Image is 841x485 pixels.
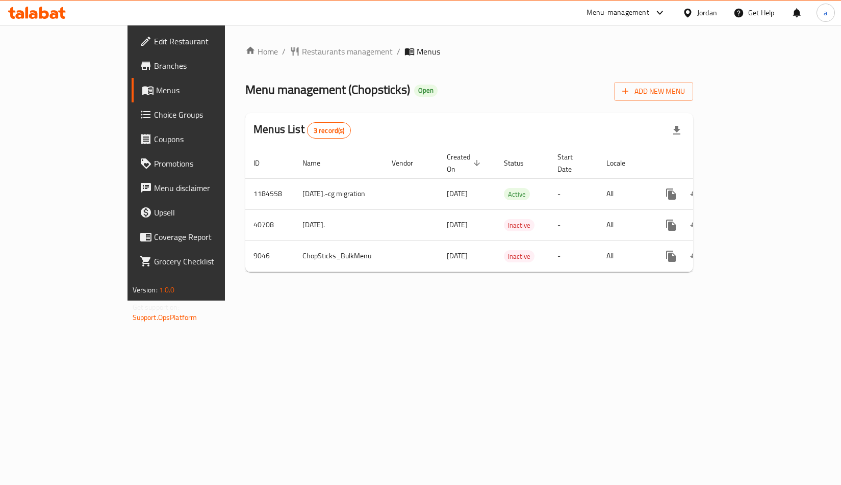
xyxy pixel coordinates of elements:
[132,225,268,249] a: Coverage Report
[154,255,260,267] span: Grocery Checklist
[132,127,268,151] a: Coupons
[132,151,268,176] a: Promotions
[659,244,683,268] button: more
[294,240,384,272] td: ChopSticks_BulkMenu
[549,178,598,209] td: -
[132,102,268,127] a: Choice Groups
[622,85,685,98] span: Add New Menu
[665,118,689,143] div: Export file
[245,78,410,101] span: Menu management ( Chopsticks )
[245,178,294,209] td: 1184558
[614,82,693,101] button: Add New Menu
[154,109,260,121] span: Choice Groups
[307,122,351,139] div: Total records count
[132,29,268,53] a: Edit Restaurant
[132,176,268,200] a: Menu disclaimer
[587,7,649,19] div: Menu-management
[598,178,651,209] td: All
[133,301,180,314] span: Get support on:
[598,240,651,272] td: All
[156,84,260,96] span: Menus
[549,240,598,272] td: -
[504,188,530,200] span: Active
[683,244,708,268] button: Change Status
[132,53,268,78] a: Branches
[133,311,197,324] a: Support.OpsPlatform
[504,188,530,200] div: Active
[245,240,294,272] td: 9046
[659,182,683,206] button: more
[447,151,483,175] span: Created On
[253,122,351,139] h2: Menus List
[302,45,393,58] span: Restaurants management
[132,78,268,102] a: Menus
[294,209,384,240] td: [DATE].
[294,178,384,209] td: [DATE].-cg migration
[504,220,534,231] span: Inactive
[159,283,175,297] span: 1.0.0
[504,157,537,169] span: Status
[245,45,693,58] nav: breadcrumb
[392,157,426,169] span: Vendor
[308,126,351,136] span: 3 record(s)
[447,187,468,200] span: [DATE]
[504,250,534,262] div: Inactive
[598,209,651,240] td: All
[245,209,294,240] td: 40708
[253,157,273,169] span: ID
[245,148,765,272] table: enhanced table
[282,45,286,58] li: /
[154,60,260,72] span: Branches
[659,213,683,237] button: more
[397,45,400,58] li: /
[504,251,534,262] span: Inactive
[154,133,260,145] span: Coupons
[447,249,468,262] span: [DATE]
[549,209,598,240] td: -
[154,206,260,219] span: Upsell
[132,249,268,274] a: Grocery Checklist
[683,182,708,206] button: Change Status
[414,85,438,97] div: Open
[154,182,260,194] span: Menu disclaimer
[154,35,260,47] span: Edit Restaurant
[697,7,717,18] div: Jordan
[447,218,468,231] span: [DATE]
[417,45,440,58] span: Menus
[302,157,334,169] span: Name
[154,231,260,243] span: Coverage Report
[651,148,765,179] th: Actions
[290,45,393,58] a: Restaurants management
[557,151,586,175] span: Start Date
[504,219,534,231] div: Inactive
[683,213,708,237] button: Change Status
[132,200,268,225] a: Upsell
[154,157,260,170] span: Promotions
[824,7,827,18] span: a
[414,86,438,95] span: Open
[606,157,639,169] span: Locale
[133,283,158,297] span: Version:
